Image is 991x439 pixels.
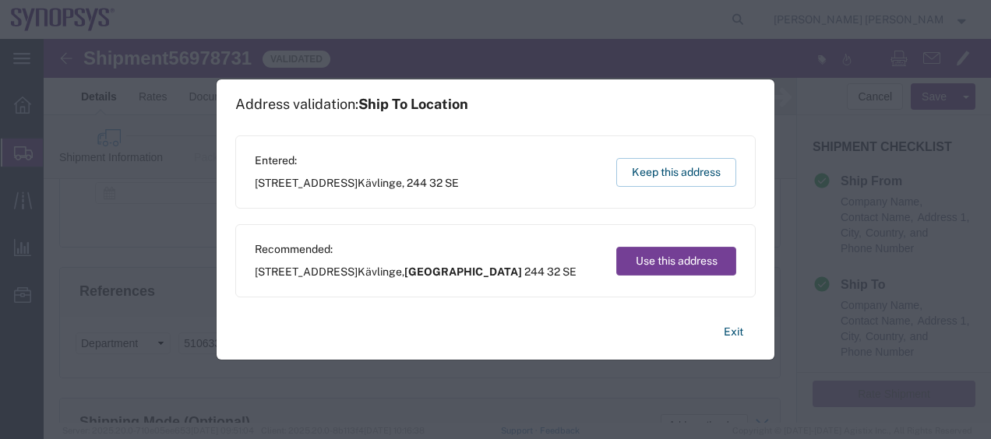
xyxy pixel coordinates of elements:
[255,264,577,280] span: [STREET_ADDRESS] ,
[616,247,736,276] button: Use this address
[445,177,459,189] span: SE
[711,318,756,346] button: Exit
[563,265,577,278] span: SE
[358,96,468,112] span: Ship To Location
[404,265,522,278] span: [GEOGRAPHIC_DATA]
[235,96,468,113] h1: Address validation:
[358,177,402,189] span: Kävlinge
[407,177,443,189] span: 244 32
[616,158,736,187] button: Keep this address
[358,265,402,278] span: Kävlinge
[255,153,459,169] span: Entered:
[255,175,459,191] span: [STREET_ADDRESS] ,
[255,241,577,258] span: Recommended:
[524,265,560,278] span: 244 32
